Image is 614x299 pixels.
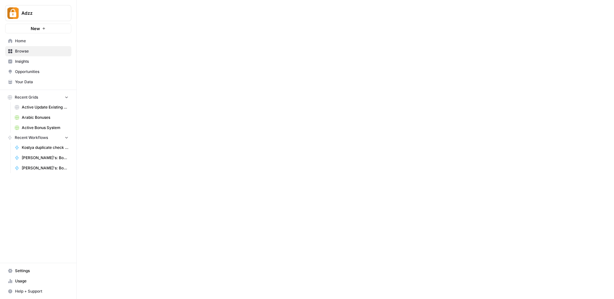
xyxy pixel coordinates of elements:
[12,163,71,173] a: [PERSON_NAME]'s: Bonuses Search [PERSON_NAME]
[5,286,71,296] button: Help + Support
[12,112,71,123] a: Arabic Bonuses
[21,10,60,16] span: Adzz
[5,46,71,56] a: Browse
[15,268,68,274] span: Settings
[5,77,71,87] a: Your Data
[31,25,40,32] span: New
[7,7,19,19] img: Adzz Logo
[5,67,71,77] a: Opportunities
[22,145,68,150] span: Kostya duplicate check CRM
[12,102,71,112] a: Active Update Existing Post
[22,155,68,161] span: [PERSON_NAME]'s: Bonuses Search
[15,278,68,284] span: Usage
[15,94,38,100] span: Recent Grids
[22,125,68,131] span: Active Bonus System
[12,153,71,163] a: [PERSON_NAME]'s: Bonuses Search
[15,59,68,64] span: Insights
[5,266,71,276] a: Settings
[22,165,68,171] span: [PERSON_NAME]'s: Bonuses Search [PERSON_NAME]
[5,5,71,21] button: Workspace: Adzz
[5,56,71,67] a: Insights
[22,104,68,110] span: Active Update Existing Post
[5,36,71,46] a: Home
[5,93,71,102] button: Recent Grids
[22,115,68,120] span: Arabic Bonuses
[15,38,68,44] span: Home
[5,133,71,142] button: Recent Workflows
[15,79,68,85] span: Your Data
[5,24,71,33] button: New
[12,142,71,153] a: Kostya duplicate check CRM
[15,135,48,141] span: Recent Workflows
[15,48,68,54] span: Browse
[15,288,68,294] span: Help + Support
[15,69,68,75] span: Opportunities
[12,123,71,133] a: Active Bonus System
[5,276,71,286] a: Usage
